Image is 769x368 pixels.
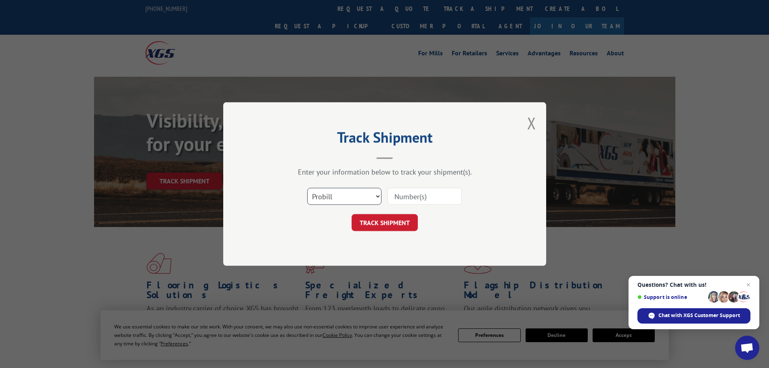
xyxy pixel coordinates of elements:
[264,132,506,147] h2: Track Shipment
[637,294,705,300] span: Support is online
[658,312,740,319] span: Chat with XGS Customer Support
[352,214,418,231] button: TRACK SHIPMENT
[388,188,462,205] input: Number(s)
[264,167,506,177] div: Enter your information below to track your shipment(s).
[527,112,536,134] button: Close modal
[744,280,753,290] span: Close chat
[735,336,759,360] div: Open chat
[637,282,750,288] span: Questions? Chat with us!
[637,308,750,324] div: Chat with XGS Customer Support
